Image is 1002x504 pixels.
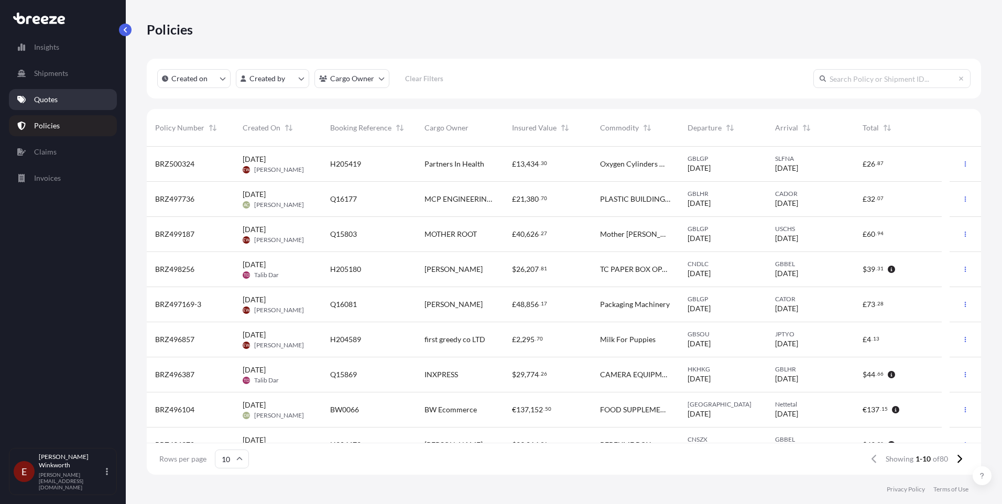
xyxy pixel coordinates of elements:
span: 014 [526,441,539,448]
span: $ [512,266,516,273]
span: CNDLC [688,260,758,268]
span: £ [863,336,867,343]
span: TC PAPER BOX OPATION [600,264,671,275]
span: 54 [541,442,547,446]
span: 50 [545,407,551,411]
span: 66 [877,372,884,376]
span: JPTYO [775,330,846,338]
span: [PERSON_NAME] [254,201,304,209]
span: [DATE] [243,400,266,410]
span: 28 [877,302,884,305]
span: first greedy co LTD [424,334,485,345]
span: 52 [877,442,884,446]
span: [DATE] [775,268,798,279]
span: Packaging Machinery [600,299,670,310]
span: [DATE] [243,189,266,200]
span: , [525,441,526,448]
span: Arrival [775,123,798,133]
span: Departure [688,123,722,133]
span: . [876,302,877,305]
span: 73 [867,301,875,308]
span: [PERSON_NAME] [424,264,483,275]
span: 07 [877,196,884,200]
span: [DATE] [688,303,711,314]
span: 94 [877,232,884,235]
span: , [525,231,526,238]
span: Partners In Health [424,159,484,169]
span: £ [512,336,516,343]
span: FOOD SUPPLEMENTS [600,404,671,415]
span: 44 [867,371,875,378]
span: CAMERA EQUIPMENT [600,369,671,380]
span: 29 [516,441,525,448]
span: , [525,301,526,308]
span: . [539,442,540,446]
a: Shipments [9,63,117,84]
span: . [539,302,540,305]
span: EW [243,165,250,175]
span: [PERSON_NAME] [254,236,304,244]
span: Q15869 [330,369,357,380]
span: 70 [541,196,547,200]
a: Policies [9,115,117,136]
span: [DATE] [775,338,798,349]
span: E [21,466,27,477]
span: . [876,372,877,376]
button: Sort [641,122,654,134]
button: Sort [394,122,406,134]
span: 70 [537,337,543,341]
p: Quotes [34,94,58,105]
span: [PERSON_NAME] [254,306,304,314]
span: . [535,337,536,341]
span: CNSZX [688,435,758,444]
span: . [539,372,540,376]
span: € [863,406,867,413]
span: . [872,337,873,341]
span: Total [863,123,879,133]
span: H205180 [330,264,361,275]
span: [DATE] [243,435,266,445]
span: BRZ496104 [155,404,194,415]
span: Rows per page [159,454,206,464]
span: [DATE] [688,374,711,384]
span: TD [244,270,249,280]
span: 152 [530,406,543,413]
span: [DATE] [775,233,798,244]
span: DR [244,410,249,421]
span: PERFUME BOX [600,440,651,450]
span: [PERSON_NAME] [424,440,483,450]
span: Created On [243,123,280,133]
span: 13 [516,160,525,168]
span: . [876,161,877,165]
span: BRZ496387 [155,369,194,380]
p: Claims [34,147,57,157]
span: . [880,407,881,411]
span: TD [244,375,249,386]
span: . [539,232,540,235]
span: . [876,267,877,270]
span: [DATE] [243,154,266,165]
p: [PERSON_NAME][EMAIL_ADDRESS][DOMAIN_NAME] [39,472,104,490]
span: H204589 [330,334,361,345]
span: 626 [526,231,539,238]
span: £ [863,301,867,308]
a: Quotes [9,89,117,110]
span: 26 [516,266,525,273]
span: 137 [516,406,529,413]
a: Insights [9,37,117,58]
span: [DATE] [243,330,266,340]
span: 774 [526,371,539,378]
span: H205419 [330,159,361,169]
span: . [539,267,540,270]
span: PLASTIC BUILDING FITTINGS [600,194,671,204]
span: 30 [541,161,547,165]
p: Privacy Policy [887,485,925,494]
span: GBLGP [688,155,758,163]
span: , [525,266,526,273]
span: BRZ496370 [155,440,194,450]
button: Sort [800,122,813,134]
span: 13 [873,337,879,341]
span: Mother [PERSON_NAME] Non Alcoholic Aperitif 500 Ml [600,229,671,239]
p: Created by [249,73,285,84]
span: Q15803 [330,229,357,239]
